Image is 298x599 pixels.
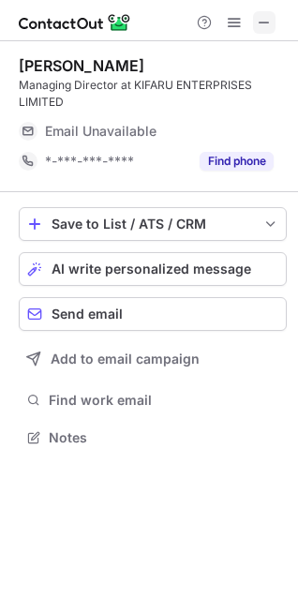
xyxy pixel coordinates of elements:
span: AI write personalized message [52,262,251,277]
button: AI write personalized message [19,252,287,286]
div: [PERSON_NAME] [19,56,144,75]
button: Notes [19,425,287,451]
span: Find work email [49,392,279,409]
span: Notes [49,429,279,446]
span: Add to email campaign [51,352,200,367]
button: Find work email [19,387,287,413]
span: Send email [52,307,123,322]
button: Send email [19,297,287,331]
button: Add to email campaign [19,342,287,376]
button: save-profile-one-click [19,207,287,241]
img: ContactOut v5.3.10 [19,11,131,34]
div: Save to List / ATS / CRM [52,217,254,232]
button: Reveal Button [200,152,274,171]
div: Managing Director at KIFARU ENTERPRISES LIMITED [19,77,287,111]
span: Email Unavailable [45,123,156,140]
